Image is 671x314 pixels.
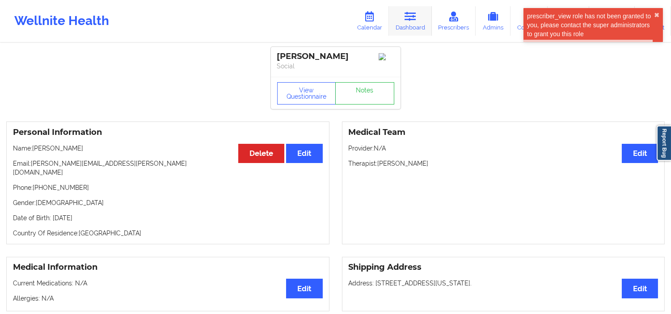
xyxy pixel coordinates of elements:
[13,229,323,238] p: Country Of Residence: [GEOGRAPHIC_DATA]
[335,82,394,105] a: Notes
[349,279,658,288] p: Address: [STREET_ADDRESS][US_STATE].
[350,6,389,36] a: Calendar
[13,198,323,207] p: Gender: [DEMOGRAPHIC_DATA]
[13,214,323,222] p: Date of Birth: [DATE]
[13,279,323,288] p: Current Medications: N/A
[511,6,548,36] a: Coaches
[13,183,323,192] p: Phone: [PHONE_NUMBER]
[389,6,432,36] a: Dashboard
[238,144,284,163] button: Delete
[349,144,658,153] p: Provider: N/A
[654,12,659,19] button: close
[657,126,671,161] a: Report Bug
[349,127,658,138] h3: Medical Team
[286,144,322,163] button: Edit
[527,12,654,38] div: prescriber_view role has not been granted to you, please contact the super administrators to gran...
[13,294,323,303] p: Allergies: N/A
[622,279,658,298] button: Edit
[13,262,323,272] h3: Medical Information
[277,51,394,62] div: [PERSON_NAME]
[13,127,323,138] h3: Personal Information
[277,62,394,71] p: Social
[13,159,323,177] p: Email: [PERSON_NAME][EMAIL_ADDRESS][PERSON_NAME][DOMAIN_NAME]
[476,6,511,36] a: Admins
[379,53,394,60] img: Image%2Fplaceholer-image.png
[13,144,323,153] p: Name: [PERSON_NAME]
[286,279,322,298] button: Edit
[432,6,476,36] a: Prescribers
[349,159,658,168] p: Therapist: [PERSON_NAME]
[622,144,658,163] button: Edit
[277,82,336,105] button: View Questionnaire
[349,262,658,272] h3: Shipping Address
